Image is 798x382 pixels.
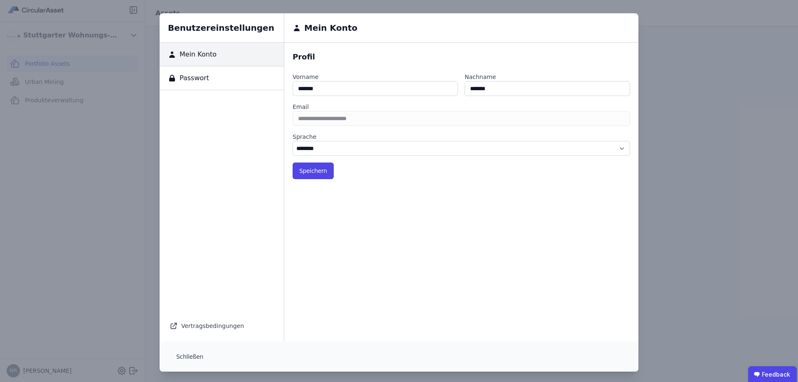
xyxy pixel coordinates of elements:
[293,73,458,81] label: Vorname
[176,49,217,59] span: Mein Konto
[301,22,357,34] h6: Mein Konto
[170,320,274,332] div: Vertragsbedingungen
[160,13,284,43] h6: Benutzereinstellungen
[293,103,630,111] label: Email
[293,51,630,63] div: Profil
[176,73,209,83] span: Passwort
[293,163,334,179] button: Speichern
[170,348,210,365] button: Schließen
[293,133,630,141] label: Sprache
[465,73,630,81] label: Nachname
